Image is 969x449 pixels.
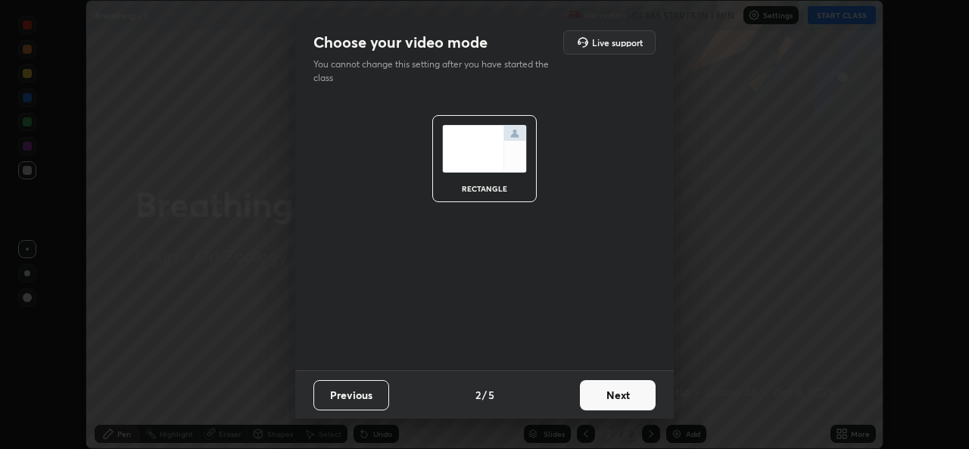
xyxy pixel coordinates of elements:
[442,125,527,173] img: normalScreenIcon.ae25ed63.svg
[488,387,494,403] h4: 5
[592,38,643,47] h5: Live support
[482,387,487,403] h4: /
[313,58,559,85] p: You cannot change this setting after you have started the class
[580,380,656,410] button: Next
[475,387,481,403] h4: 2
[454,185,515,192] div: rectangle
[313,33,488,52] h2: Choose your video mode
[313,380,389,410] button: Previous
